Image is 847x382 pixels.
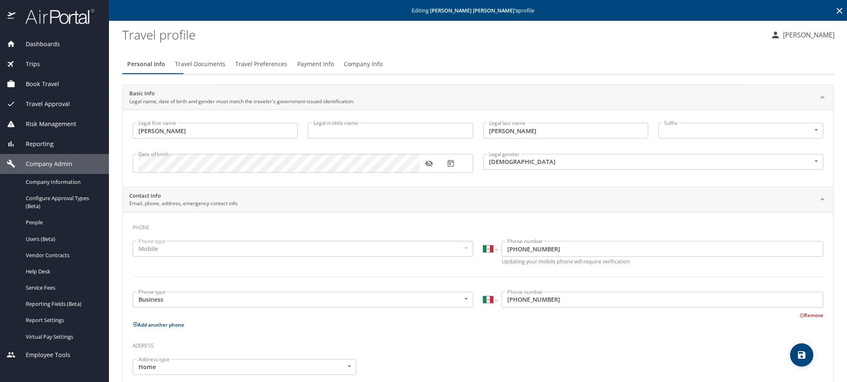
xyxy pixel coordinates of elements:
span: Service Fees [26,284,99,292]
img: icon-airportal.png [7,8,16,25]
div: ​ [658,123,823,139]
span: Employee Tools [15,350,70,360]
span: Company Info [344,59,383,69]
div: Mobile [133,241,473,257]
span: Risk Management [15,119,76,129]
div: Basic InfoLegal name, date of birth and gender must match the traveler's government-issued identi... [123,85,833,110]
div: [DEMOGRAPHIC_DATA] [483,154,824,170]
h1: Travel profile [122,22,764,47]
span: Personal Info [127,59,165,69]
span: Dashboards [15,40,60,49]
span: Travel Preferences [235,59,287,69]
div: Contact InfoEmail, phone, address, emergency contact info [123,187,833,212]
span: Virtual Pay Settings [26,333,99,341]
div: Home [133,359,356,375]
span: Report Settings [26,316,99,324]
h3: Phone [133,218,823,233]
button: Add another phone [133,321,184,328]
p: Updating your mobile phone will require verification [502,259,824,264]
span: Configure Approval Types (Beta) [26,194,99,210]
span: Vendor Contracts [26,251,99,259]
p: Email, phone, address, emergency contact info [129,200,237,207]
span: People [26,218,99,226]
span: Users (Beta) [26,235,99,243]
span: Company Information [26,178,99,186]
span: Payment Info [297,59,334,69]
strong: [PERSON_NAME] [PERSON_NAME] 's [430,7,518,14]
p: Legal name, date of birth and gender must match the traveler's government-issued identification. [129,98,354,105]
div: Profile [122,54,834,74]
div: Business [133,292,473,308]
span: Company Admin [15,159,72,169]
span: Reporting Fields (Beta) [26,300,99,308]
p: [PERSON_NAME] [780,30,835,40]
span: Travel Approval [15,99,70,109]
span: Travel Documents [175,59,225,69]
p: Editing profile [111,8,845,13]
h2: Basic Info [129,89,354,98]
span: Trips [15,60,40,69]
button: Remove [800,312,823,319]
span: Book Travel [15,79,59,89]
button: save [790,343,813,367]
h3: Address [133,337,823,351]
img: airportal-logo.png [16,8,94,25]
span: Help Desk [26,268,99,275]
button: [PERSON_NAME] [767,27,838,42]
h2: Contact Info [129,192,237,200]
span: Reporting [15,139,54,149]
div: Basic InfoLegal name, date of birth and gender must match the traveler's government-issued identi... [123,109,833,187]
